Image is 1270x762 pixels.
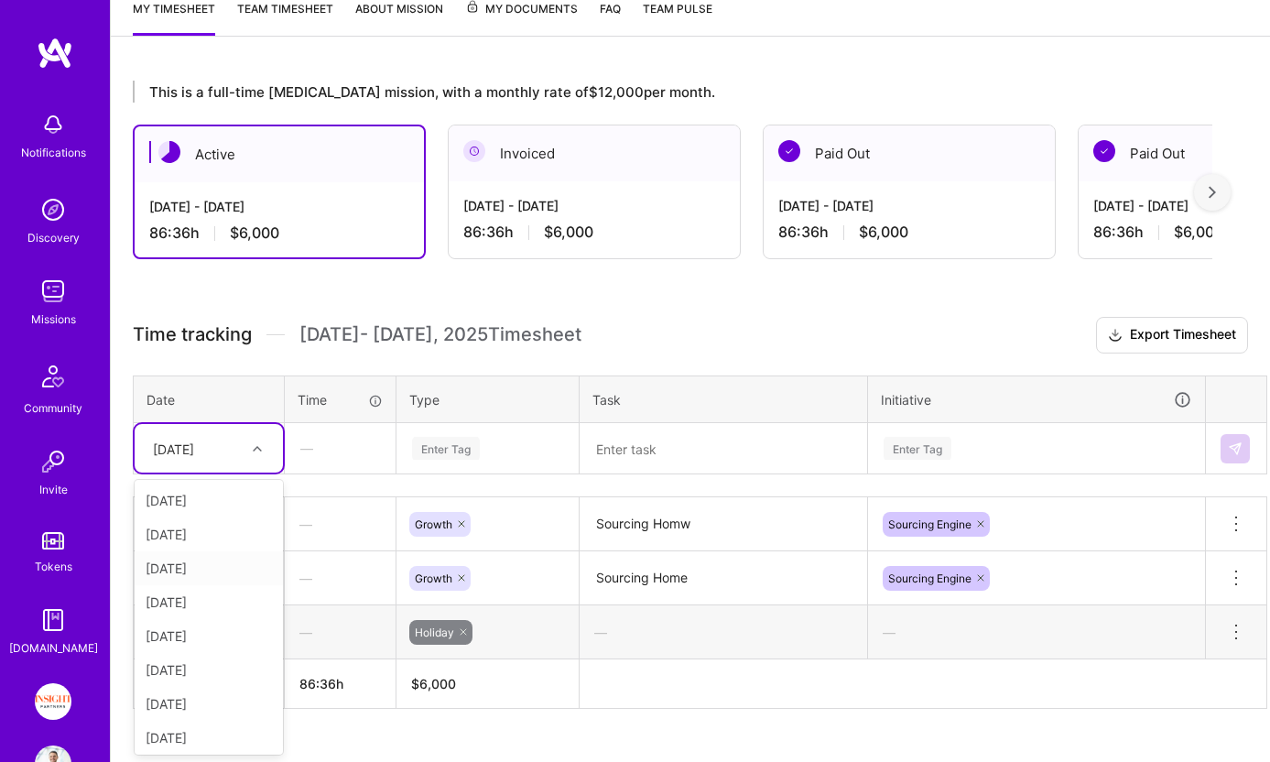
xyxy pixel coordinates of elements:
div: [DATE] [135,484,283,517]
img: Paid Out [778,140,800,162]
th: 86:36h [285,659,396,709]
img: discovery [35,191,71,228]
div: [DOMAIN_NAME] [9,638,98,658]
i: icon Chevron [253,444,262,453]
img: Paid Out [1093,140,1115,162]
img: Active [158,141,180,163]
div: [DATE] [135,619,283,653]
textarea: Sourcing Homw [581,499,865,550]
a: Insight Partners: Data & AI - Sourcing [30,683,76,720]
button: Export Timesheet [1096,317,1248,354]
div: [DATE] [153,439,194,458]
div: — [868,608,1205,657]
div: Time [298,390,383,409]
span: $6,000 [544,223,593,242]
div: This is a full-time [MEDICAL_DATA] mission, with a monthly rate of $12,000 per month. [133,81,1212,103]
div: — [285,500,396,549]
span: Sourcing Engine [888,517,971,531]
img: Invoiced [463,140,485,162]
th: Task [580,376,868,423]
div: [DATE] [135,517,283,551]
div: [DATE] [135,687,283,721]
span: Time tracking [133,323,252,346]
textarea: Sourcing Home [581,553,865,604]
div: Discovery [27,228,80,247]
div: Invite [39,480,68,499]
img: Invite [35,443,71,480]
div: Paid Out [764,125,1055,181]
span: Team Pulse [643,2,712,16]
div: Notifications [21,143,86,162]
div: 86:36 h [463,223,725,242]
span: Growth [415,517,452,531]
img: Submit [1228,441,1243,456]
div: — [285,608,396,657]
span: $6,000 [230,223,279,243]
div: — [286,424,395,473]
div: — [285,554,396,603]
div: [DATE] - [DATE] [778,196,1040,215]
img: Insight Partners: Data & AI - Sourcing [35,683,71,720]
img: bell [35,106,71,143]
th: Total [134,659,285,709]
div: [DATE] [135,585,283,619]
img: tokens [42,532,64,550]
span: Holiday [415,626,454,639]
span: Sourcing Engine [888,571,971,585]
div: 86:36 h [778,223,1040,242]
th: $6,000 [396,659,580,709]
img: logo [37,37,73,70]
div: [DATE] [135,721,283,755]
div: Active [135,126,424,182]
div: [DATE] - [DATE] [149,197,409,216]
div: Community [24,398,82,418]
div: [DATE] [135,653,283,687]
th: Type [396,376,580,423]
div: 86:36 h [149,223,409,243]
img: guide book [35,602,71,638]
img: Community [31,354,75,398]
div: — [580,608,867,657]
div: [DATE] - [DATE] [463,196,725,215]
div: Initiative [881,389,1192,410]
div: Enter Tag [412,434,480,463]
span: $6,000 [1174,223,1223,242]
img: right [1209,186,1216,199]
span: $6,000 [859,223,908,242]
span: Growth [415,571,452,585]
div: Missions [31,310,76,329]
img: teamwork [35,273,71,310]
span: [DATE] - [DATE] , 2025 Timesheet [299,323,581,346]
div: Enter Tag [884,434,951,463]
div: Invoiced [449,125,740,181]
th: Date [134,376,285,423]
div: [DATE] [135,551,283,585]
i: icon Download [1108,326,1123,345]
div: Tokens [35,557,72,576]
